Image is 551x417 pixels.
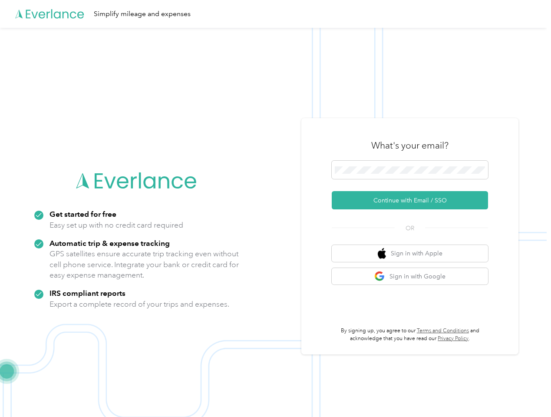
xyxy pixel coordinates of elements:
strong: Get started for free [49,209,116,218]
p: GPS satellites ensure accurate trip tracking even without cell phone service. Integrate your bank... [49,248,239,281]
div: Simplify mileage and expenses [94,9,191,20]
strong: IRS compliant reports [49,288,125,298]
button: Continue with Email / SSO [332,191,488,209]
img: google logo [374,271,385,282]
strong: Automatic trip & expense tracking [49,238,170,248]
a: Terms and Conditions [417,328,469,334]
span: OR [395,224,425,233]
button: google logoSign in with Google [332,268,488,285]
p: Easy set up with no credit card required [49,220,183,231]
img: apple logo [378,248,386,259]
button: apple logoSign in with Apple [332,245,488,262]
h3: What's your email? [371,139,449,152]
p: Export a complete record of your trips and expenses. [49,299,229,310]
a: Privacy Policy [438,335,469,342]
p: By signing up, you agree to our and acknowledge that you have read our . [332,327,488,342]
